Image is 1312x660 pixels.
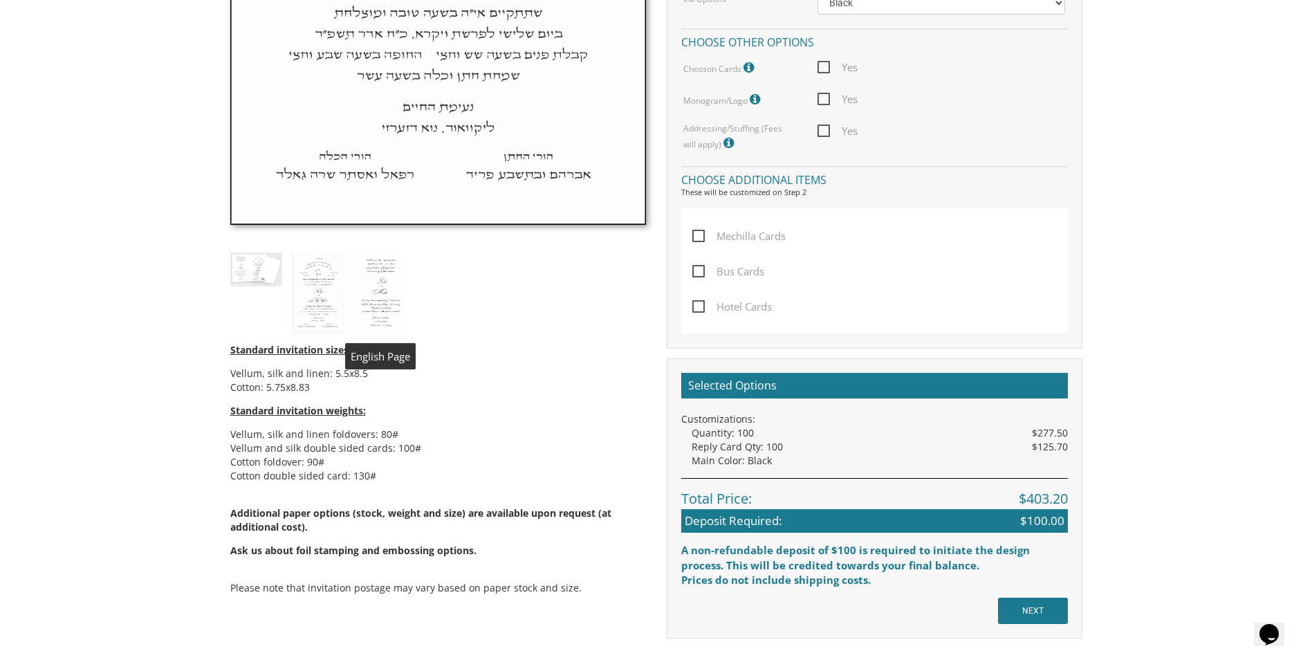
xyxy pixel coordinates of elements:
[681,573,1068,587] div: Prices do not include shipping costs.
[230,506,646,558] span: Additional paper options (stock, weight and size) are available upon request (at additional cost).
[681,412,1068,426] div: Customizations:
[681,166,1068,190] h4: Choose additional items
[683,91,764,109] label: Monogram/Logo
[817,59,858,76] span: Yes
[692,298,772,315] span: Hotel Cards
[817,91,858,108] span: Yes
[1032,426,1068,440] span: $277.50
[230,343,351,356] span: Standard invitation sizes:
[683,59,757,77] label: Chosson Cards
[692,440,1068,454] div: Reply Card Qty: 100
[681,478,1068,509] div: Total Price:
[230,469,646,483] li: Cotton double sided card: 130#
[692,228,786,245] span: Mechilla Cards
[998,598,1068,624] input: NEXT
[230,381,646,394] li: Cotton: 5.75x8.83
[293,253,344,333] img: style4_heb.jpg
[681,543,1068,573] div: A non-refundable deposit of $100 is required to initiate the design process. This will be credite...
[692,426,1068,440] div: Quantity: 100
[681,373,1068,399] h2: Selected Options
[1019,489,1068,509] span: $403.20
[230,455,646,469] li: Cotton foldover: 90#
[681,187,1068,198] div: These will be customized on Step 2
[1020,513,1064,529] span: $100.00
[230,428,646,441] li: Vellum, silk and linen foldovers: 80#
[230,441,646,455] li: Vellum and silk double sided cards: 100#
[817,122,858,140] span: Yes
[230,333,646,609] div: Please note that invitation postage may vary based on paper stock and size.
[230,253,282,286] img: style4_thumb.jpg
[1254,605,1298,646] iframe: chat widget
[692,454,1068,468] div: Main Color: Black
[683,122,797,152] label: Addressing/Stuffing (Fees will apply)
[355,253,407,333] img: style4_eng.jpg
[681,28,1068,53] h4: Choose other options
[681,509,1068,533] div: Deposit Required:
[1032,440,1068,454] span: $125.70
[692,263,764,280] span: Bus Cards
[230,404,366,417] span: Standard invitation weights:
[230,544,477,557] span: Ask us about foil stamping and embossing options.
[230,367,646,381] li: Vellum, silk and linen: 5.5x8.5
